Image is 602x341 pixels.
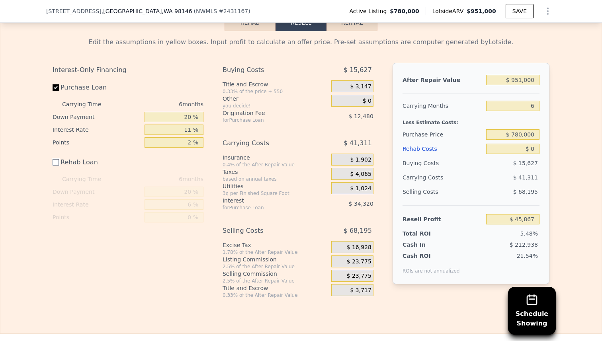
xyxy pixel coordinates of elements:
div: 1.78% of the After Repair Value [223,249,328,255]
div: Cash In [403,241,452,249]
span: , [GEOGRAPHIC_DATA] [102,7,192,15]
div: Points [53,211,141,224]
span: NWMLS [196,8,217,14]
div: 0.4% of the After Repair Value [223,162,328,168]
div: 6 months [117,173,203,185]
div: Other [223,95,328,103]
div: Insurance [223,154,328,162]
button: SAVE [506,4,534,18]
span: $ 4,065 [350,171,371,178]
div: Resell Profit [403,212,483,226]
div: 3¢ per Finished Square Foot [223,190,328,197]
div: Interest-Only Financing [53,63,203,77]
div: Utilities [223,182,328,190]
span: $ 68,195 [513,189,538,195]
div: Carrying Costs [403,170,452,185]
span: $780,000 [390,7,419,15]
span: $ 212,938 [510,242,538,248]
span: # 2431167 [219,8,248,14]
span: $ 3,717 [350,287,371,294]
div: Title and Escrow [223,284,328,292]
div: Edit the assumptions in yellow boxes. Input profit to calculate an offer price. Pre-set assumptio... [53,37,549,47]
div: Interest [223,197,311,205]
div: Selling Costs [403,185,483,199]
div: Down Payment [53,111,141,123]
button: ScheduleShowing [508,287,556,335]
span: $ 0 [363,97,371,105]
div: Selling Commission [223,270,328,278]
span: $ 23,775 [347,258,371,265]
div: Title and Escrow [223,80,328,88]
div: Points [53,136,141,149]
div: 2.5% of the After Repair Value [223,263,328,270]
input: Rehab Loan [53,159,59,166]
div: Less Estimate Costs: [403,113,539,127]
div: Selling Costs [223,224,311,238]
div: Taxes [223,168,328,176]
span: $ 3,147 [350,83,371,90]
div: Interest Rate [53,123,141,136]
div: 0.33% of the After Repair Value [223,292,328,298]
input: Purchase Loan [53,84,59,91]
div: ( ) [194,7,250,15]
div: Total ROI [403,230,452,238]
div: 0.33% of the price + 550 [223,88,328,95]
div: ROIs are not annualized [403,260,460,274]
div: Excise Tax [223,241,328,249]
span: , WA 98146 [162,8,192,14]
span: $ 1,902 [350,156,371,164]
span: $ 15,627 [344,63,372,77]
div: After Repair Value [403,73,483,87]
div: Carrying Time [62,173,114,185]
span: $951,000 [467,8,496,14]
button: Rehab [225,14,276,31]
div: Down Payment [53,185,141,198]
span: $ 41,311 [344,136,372,150]
div: Carrying Months [403,99,483,113]
button: Resell [276,14,326,31]
div: Purchase Price [403,127,483,142]
span: [STREET_ADDRESS] [46,7,102,15]
span: $ 15,627 [513,160,538,166]
div: Carrying Costs [223,136,311,150]
div: Buying Costs [403,156,483,170]
div: for Purchase Loan [223,205,311,211]
span: Lotside ARV [432,7,467,15]
span: 21.54% [517,253,538,259]
span: $ 1,024 [350,185,371,192]
span: 5.48% [520,230,538,237]
span: $ 16,928 [347,244,371,251]
button: Show Options [540,3,556,19]
div: 2.5% of the After Repair Value [223,278,328,284]
div: Carrying Time [62,98,114,111]
span: $ 12,480 [349,113,373,119]
div: you decide! [223,103,328,109]
div: Cash ROI [403,252,460,260]
div: Interest Rate [53,198,141,211]
div: Listing Commission [223,255,328,263]
span: $ 23,775 [347,273,371,280]
span: $ 68,195 [344,224,372,238]
div: Buying Costs [223,63,311,77]
label: Rehab Loan [53,155,141,170]
div: for Purchase Loan [223,117,311,123]
button: Rental [326,14,377,31]
span: Active Listing [349,7,390,15]
span: $ 41,311 [513,174,538,181]
div: Origination Fee [223,109,311,117]
div: 6 months [117,98,203,111]
label: Purchase Loan [53,80,141,95]
div: Rehab Costs [403,142,483,156]
div: based on annual taxes [223,176,328,182]
span: $ 34,320 [349,201,373,207]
